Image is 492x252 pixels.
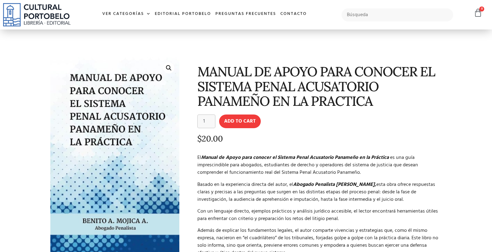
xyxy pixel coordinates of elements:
p: Con un lenguaje directo, ejemplos prácticos y análisis jurídico accesible, el lector encontrará h... [197,208,440,223]
h1: MANUAL DE APOYO PARA CONOCER EL SISTEMA PENAL ACUSATORIO PANAMEÑO EN LA PRACTICA [197,64,440,108]
input: Product quantity [197,115,215,128]
button: Add to cart [219,115,261,128]
p: Basado en la experiencia directa del autor, el esta obra ofrece respuestas claras y precisas a la... [197,181,440,203]
p: El es una guía imprescindible para abogados, estudiantes de derecho y operadores del sistema de j... [197,154,440,176]
a: 🔍 [163,62,174,74]
em: Abogado Penalista [PERSON_NAME], [293,181,376,189]
span: 0 [479,7,484,11]
a: Preguntas frecuentes [213,7,278,21]
a: Editorial Portobelo [153,7,213,21]
a: Ver Categorías [100,7,153,21]
em: Manual de Apoyo para conocer el Sistema Penal Acusatorio Panameño en la Práctica [201,154,389,162]
a: Contacto [278,7,309,21]
span: $ [197,133,202,144]
bdi: 20.00 [197,133,223,144]
input: Búsqueda [342,8,453,21]
a: 0 [474,8,482,17]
